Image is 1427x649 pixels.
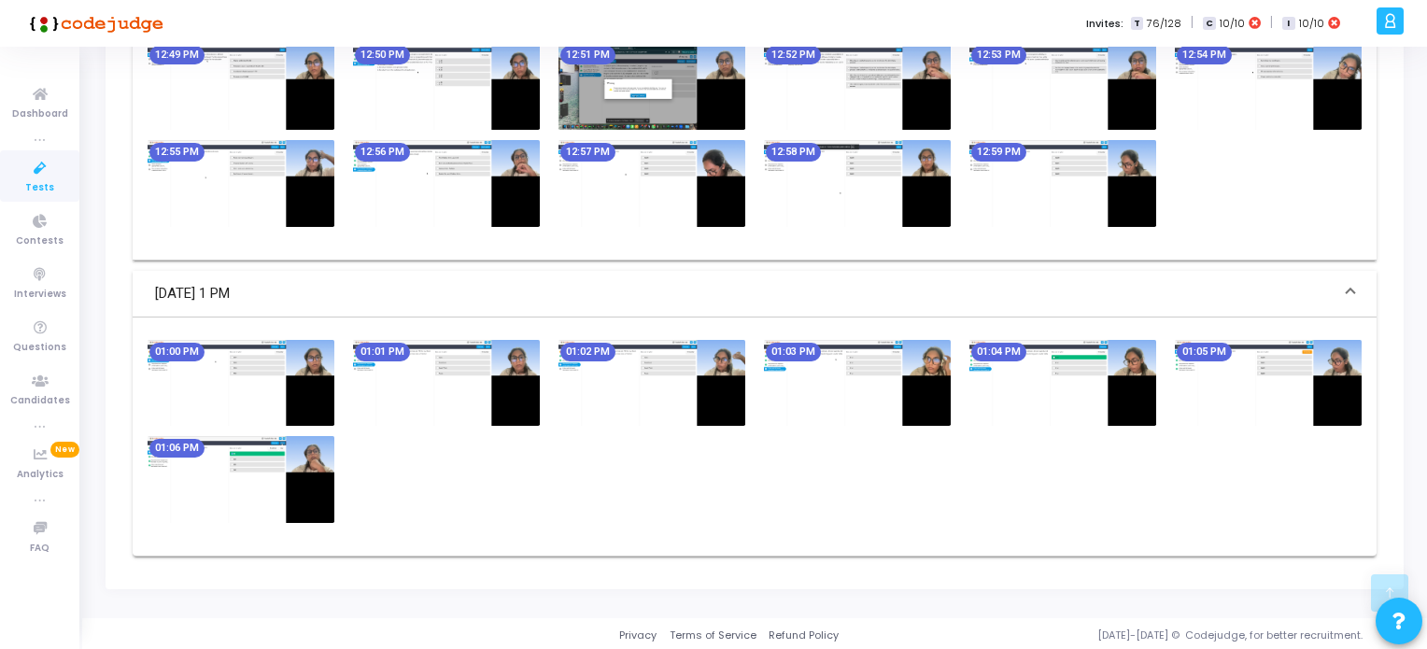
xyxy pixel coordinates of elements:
span: C [1203,17,1215,31]
img: screenshot-1760167310134.jpeg [558,43,745,130]
span: Interviews [14,287,66,303]
mat-chip: 12:56 PM [355,143,410,162]
mat-chip: 01:05 PM [1177,343,1232,361]
label: Invites: [1086,16,1123,32]
span: Analytics [17,467,64,483]
mat-chip: 12:59 PM [971,143,1026,162]
mat-chip: 01:06 PM [149,439,205,458]
img: screenshot-1760168026834.jpeg [764,340,951,427]
img: screenshot-1760168146839.jpeg [1175,340,1362,427]
span: | [1191,13,1194,33]
div: [DATE]-[DATE] © Codejudge, for better recruitment. [839,628,1404,643]
img: screenshot-1760167906834.jpeg [353,340,540,427]
mat-chip: 01:04 PM [971,343,1026,361]
span: Tests [25,180,54,196]
img: screenshot-1760167610435.jpeg [353,140,540,227]
mat-chip: 01:01 PM [355,343,410,361]
mat-panel-title: [DATE] 1 PM [155,283,1332,304]
mat-chip: 12:52 PM [766,46,821,64]
mat-chip: 01:02 PM [560,343,615,361]
div: [DATE] 1 PM [133,317,1377,557]
span: 10/10 [1220,16,1245,32]
a: Refund Policy [769,628,839,643]
img: screenshot-1760168206840.jpeg [148,436,334,523]
img: screenshot-1760167726797.jpeg [764,140,951,227]
img: screenshot-1760167966835.jpeg [558,340,745,427]
mat-chip: 12:51 PM [560,46,615,64]
a: Privacy [619,628,657,643]
span: 10/10 [1299,16,1324,32]
span: Candidates [10,393,70,409]
img: screenshot-1760167550492.jpeg [148,140,334,227]
img: screenshot-1760168086838.jpeg [969,340,1156,427]
span: Questions [13,340,66,356]
span: I [1282,17,1294,31]
mat-chip: 01:00 PM [149,343,205,361]
span: 76/128 [1147,16,1181,32]
mat-chip: 12:50 PM [355,46,410,64]
img: logo [23,5,163,42]
span: Contests [16,233,64,249]
span: T [1131,17,1143,31]
mat-chip: 12:58 PM [766,143,821,162]
mat-chip: 12:49 PM [149,46,205,64]
img: screenshot-1760167490473.jpeg [1175,43,1362,130]
img: screenshot-1760167786836.jpeg [969,140,1156,227]
span: FAQ [30,541,49,557]
mat-chip: 12:57 PM [560,143,615,162]
span: Dashboard [12,106,68,122]
mat-chip: 12:55 PM [149,143,205,162]
img: screenshot-1760167430487.jpeg [969,43,1156,130]
img: screenshot-1760167846833.jpeg [148,340,334,427]
img: screenshot-1760167370495.jpeg [764,43,951,130]
a: Terms of Service [670,628,756,643]
mat-chip: 01:03 PM [766,343,821,361]
img: screenshot-1760167242176.jpeg [353,43,540,130]
img: screenshot-1760167182177.jpeg [148,43,334,130]
mat-expansion-panel-header: [DATE] 1 PM [133,271,1377,317]
img: screenshot-1760167670489.jpeg [558,140,745,227]
span: New [50,442,79,458]
mat-chip: 12:54 PM [1177,46,1232,64]
span: | [1270,13,1273,33]
mat-chip: 12:53 PM [971,46,1026,64]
